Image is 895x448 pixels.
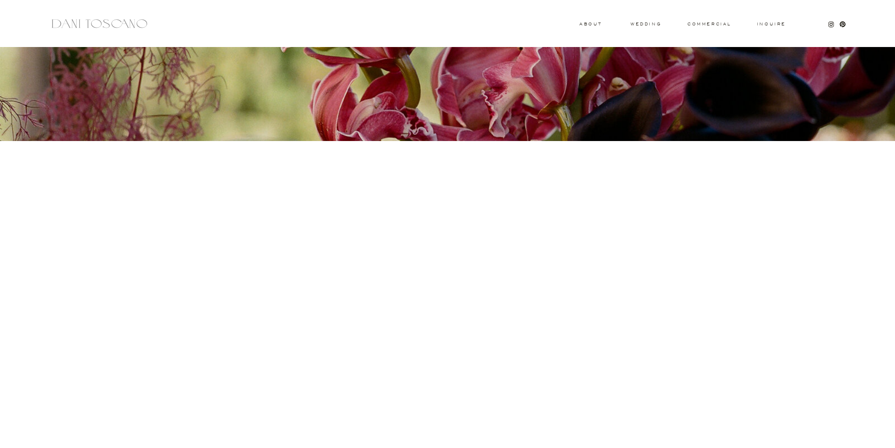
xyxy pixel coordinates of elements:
[756,22,786,27] a: Inquire
[630,22,661,25] a: wedding
[579,22,600,25] a: About
[687,22,731,26] a: commercial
